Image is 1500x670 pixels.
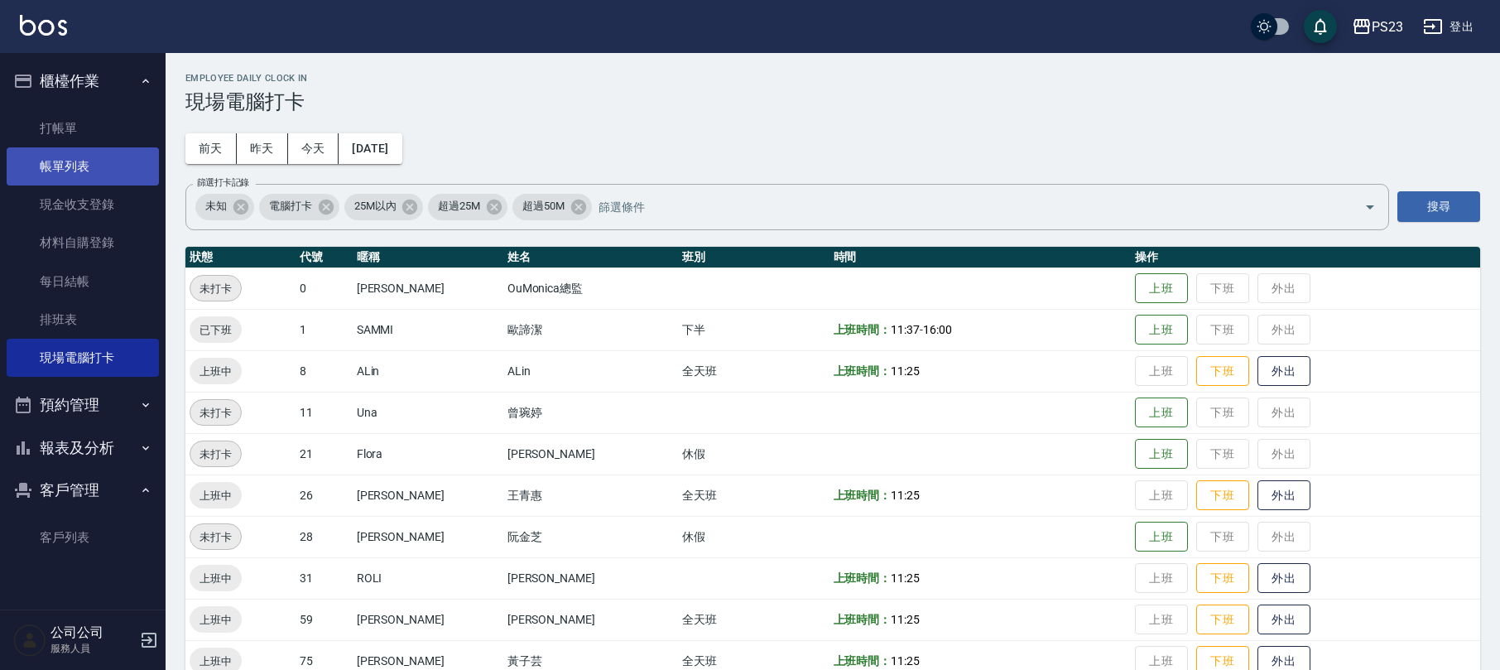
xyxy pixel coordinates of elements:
button: 登出 [1416,12,1480,42]
h3: 現場電腦打卡 [185,90,1480,113]
b: 上班時間： [834,571,892,585]
span: 未打卡 [190,446,241,463]
td: 26 [296,475,353,516]
span: 11:37 [891,323,920,336]
td: [PERSON_NAME] [353,516,503,557]
span: 超過25M [428,198,490,214]
td: Flora [353,433,503,475]
p: 服務人員 [50,641,135,656]
span: 11:25 [891,489,920,502]
th: 時間 [829,247,1131,268]
button: 外出 [1257,605,1310,635]
span: 上班中 [190,611,242,629]
img: Person [13,624,46,657]
button: 櫃檯作業 [7,60,159,103]
button: 外出 [1257,563,1310,594]
b: 上班時間： [834,489,892,502]
span: 11:25 [891,654,920,668]
button: 下班 [1196,356,1249,387]
td: 21 [296,433,353,475]
button: [DATE] [339,133,401,164]
button: 下班 [1196,563,1249,594]
button: 下班 [1196,480,1249,511]
td: - [829,309,1131,350]
button: 今天 [288,133,339,164]
button: Open [1357,194,1383,220]
td: ROLI [353,557,503,599]
span: 11:25 [891,613,920,626]
td: 阮金芝 [503,516,679,557]
td: [PERSON_NAME] [353,599,503,640]
div: PS23 [1372,17,1403,37]
td: 59 [296,599,353,640]
td: 歐諦潔 [503,309,679,350]
th: 狀態 [185,247,296,268]
td: Una [353,392,503,433]
span: 上班中 [190,570,242,587]
td: 全天班 [678,475,829,516]
button: 下班 [1196,605,1249,635]
span: 11:25 [891,571,920,585]
th: 操作 [1131,247,1480,268]
a: 現場電腦打卡 [7,339,159,377]
span: 上班中 [190,487,242,504]
a: 打帳單 [7,109,159,147]
td: 31 [296,557,353,599]
th: 暱稱 [353,247,503,268]
span: 未知 [195,198,237,214]
input: 篩選條件 [594,192,1335,221]
b: 上班時間： [834,654,892,668]
td: 下半 [678,309,829,350]
button: 上班 [1135,315,1188,345]
td: 1 [296,309,353,350]
span: 未打卡 [190,528,241,546]
td: ALin [503,350,679,392]
td: [PERSON_NAME] [503,557,679,599]
span: 11:25 [891,364,920,378]
td: 全天班 [678,599,829,640]
button: 上班 [1135,439,1188,470]
button: 外出 [1257,356,1310,387]
button: 上班 [1135,522,1188,552]
div: 25M以內 [344,194,424,220]
td: 0 [296,268,353,309]
td: OuMonica總監 [503,268,679,309]
button: 預約管理 [7,383,159,427]
span: 未打卡 [190,280,241,297]
td: [PERSON_NAME] [353,268,503,309]
td: 全天班 [678,350,829,392]
td: 8 [296,350,353,392]
a: 每日結帳 [7,263,159,301]
span: 上班中 [190,363,242,380]
td: 王青惠 [503,475,679,516]
button: 前天 [185,133,237,164]
span: 超過50M [512,198,575,214]
a: 現金收支登錄 [7,186,159,224]
td: 曾琬婷 [503,392,679,433]
b: 上班時間： [834,613,892,626]
a: 排班表 [7,301,159,339]
h2: Employee Daily Clock In [185,73,1480,84]
button: 報表及分析 [7,427,159,470]
div: 超過25M [428,194,507,220]
th: 班別 [678,247,829,268]
a: 材料自購登錄 [7,224,159,262]
td: SAMMI [353,309,503,350]
td: [PERSON_NAME] [503,599,679,640]
td: 11 [296,392,353,433]
span: 未打卡 [190,404,241,422]
td: 休假 [678,516,829,557]
button: 外出 [1257,480,1310,511]
td: ALin [353,350,503,392]
div: 超過50M [512,194,592,220]
button: 搜尋 [1397,191,1480,222]
td: 28 [296,516,353,557]
td: [PERSON_NAME] [353,475,503,516]
button: save [1304,10,1337,43]
a: 帳單列表 [7,147,159,186]
td: [PERSON_NAME] [503,433,679,475]
div: 未知 [195,194,254,220]
td: 休假 [678,433,829,475]
span: 16:00 [923,323,952,336]
button: 昨天 [237,133,288,164]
